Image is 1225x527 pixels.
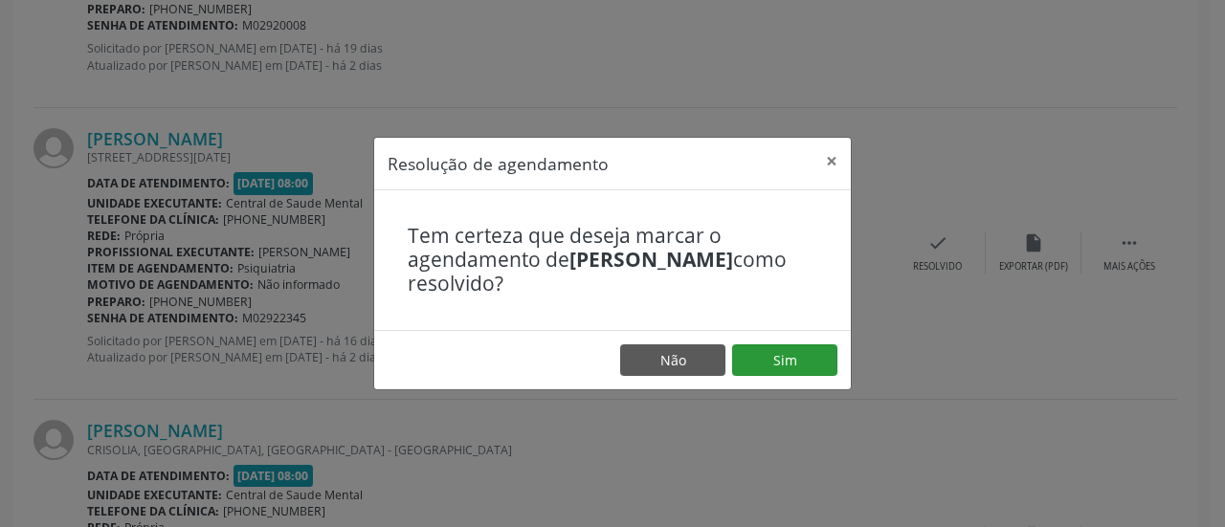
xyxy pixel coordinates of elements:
button: Não [620,344,725,377]
button: Close [813,138,851,185]
b: [PERSON_NAME] [569,246,733,273]
h4: Tem certeza que deseja marcar o agendamento de como resolvido? [408,224,817,296]
button: Sim [732,344,837,377]
h5: Resolução de agendamento [388,151,609,176]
